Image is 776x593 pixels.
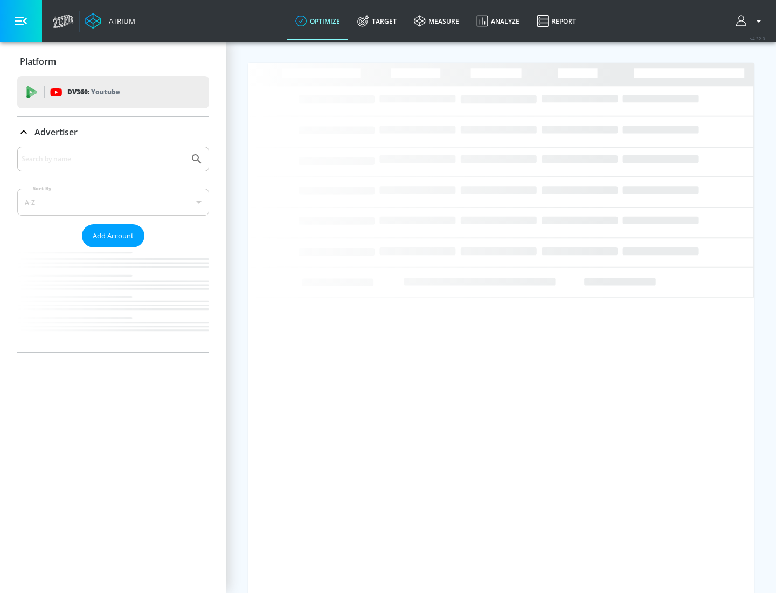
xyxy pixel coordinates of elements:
[17,247,209,352] nav: list of Advertiser
[91,86,120,98] p: Youtube
[750,36,765,42] span: v 4.32.0
[105,16,135,26] div: Atrium
[17,147,209,352] div: Advertiser
[17,189,209,216] div: A-Z
[528,2,585,40] a: Report
[468,2,528,40] a: Analyze
[34,126,78,138] p: Advertiser
[17,76,209,108] div: DV360: Youtube
[67,86,120,98] p: DV360:
[349,2,405,40] a: Target
[82,224,144,247] button: Add Account
[405,2,468,40] a: measure
[31,185,54,192] label: Sort By
[20,56,56,67] p: Platform
[93,230,134,242] span: Add Account
[287,2,349,40] a: optimize
[17,117,209,147] div: Advertiser
[17,46,209,77] div: Platform
[22,152,185,166] input: Search by name
[85,13,135,29] a: Atrium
